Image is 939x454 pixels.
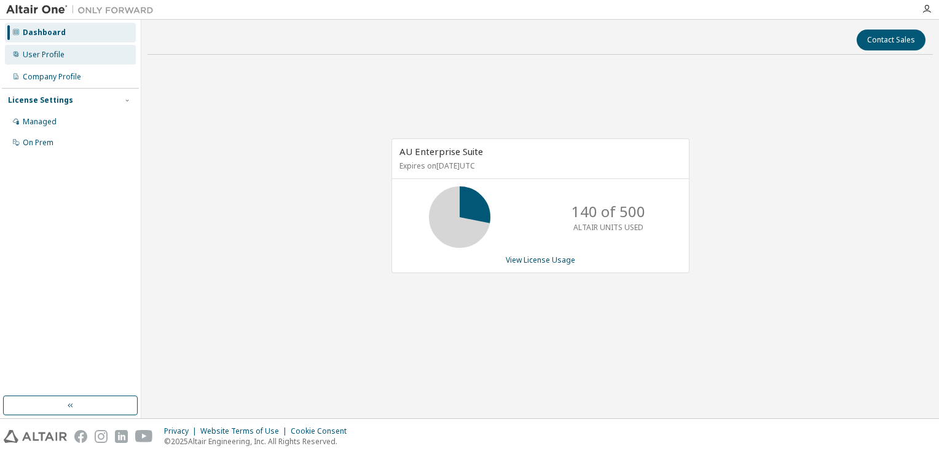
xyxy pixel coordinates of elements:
div: Website Terms of Use [200,426,291,436]
span: AU Enterprise Suite [399,145,483,157]
div: User Profile [23,50,65,60]
img: Altair One [6,4,160,16]
a: View License Usage [506,255,575,265]
img: altair_logo.svg [4,430,67,443]
button: Contact Sales [857,30,925,50]
div: Company Profile [23,72,81,82]
p: © 2025 Altair Engineering, Inc. All Rights Reserved. [164,436,354,447]
div: On Prem [23,138,53,148]
p: Expires on [DATE] UTC [399,161,678,171]
div: Dashboard [23,28,66,38]
img: youtube.svg [135,430,153,443]
div: Managed [23,117,57,127]
div: Privacy [164,426,200,436]
p: 140 of 500 [572,201,645,222]
img: linkedin.svg [115,430,128,443]
img: instagram.svg [95,430,108,443]
div: License Settings [8,95,73,105]
img: facebook.svg [74,430,87,443]
div: Cookie Consent [291,426,354,436]
p: ALTAIR UNITS USED [573,222,643,233]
